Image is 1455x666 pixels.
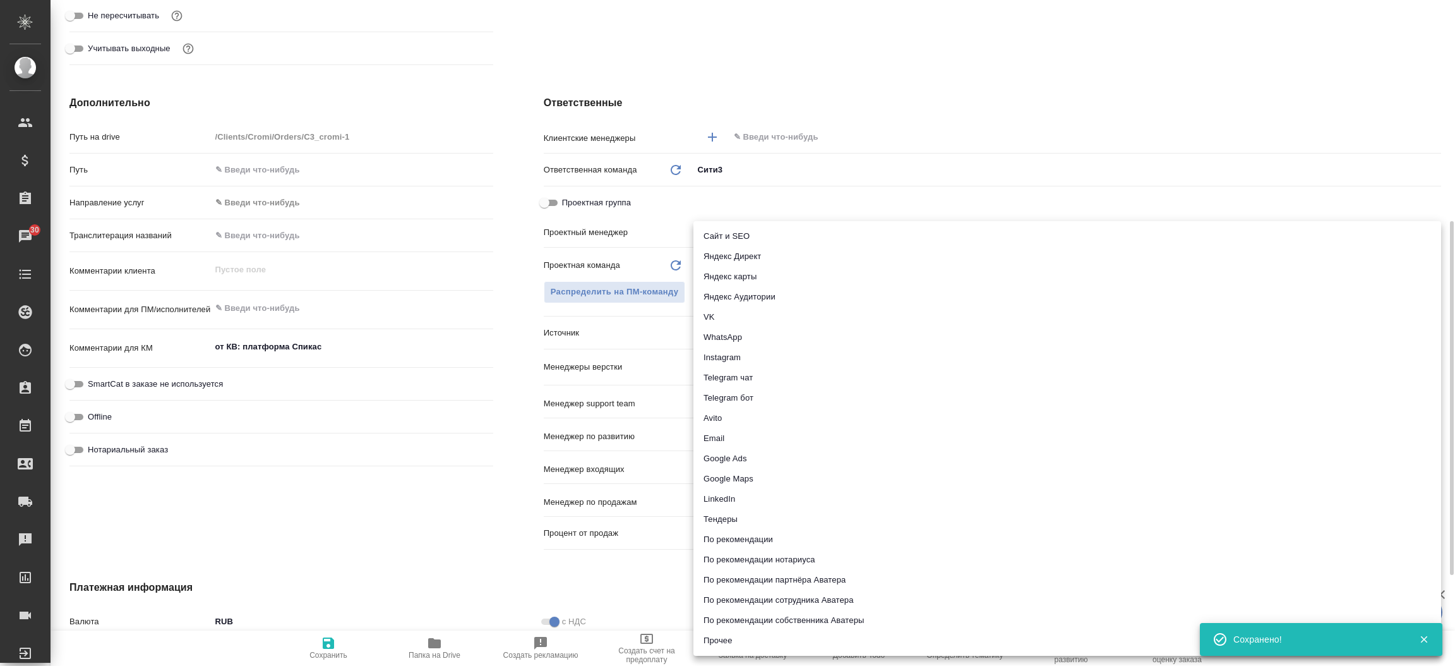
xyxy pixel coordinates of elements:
button: Закрыть [1411,634,1437,645]
li: Яндекс Аудитории [693,287,1441,307]
li: Email [693,428,1441,449]
li: Avito [693,408,1441,428]
li: LinkedIn [693,489,1441,509]
li: WhatsApp [693,327,1441,348]
li: По рекомендации сотрудника Аватера [693,590,1441,610]
li: VK [693,307,1441,327]
li: По рекомендации нотариуса [693,550,1441,570]
li: Яндекс Директ [693,246,1441,267]
li: Telegram чат [693,368,1441,388]
li: По рекомендации партнёра Аватера [693,570,1441,590]
li: По рекомендации собственника Аватеры [693,610,1441,631]
li: Google Ads [693,449,1441,469]
li: Instagram [693,348,1441,368]
li: Прочее [693,631,1441,651]
div: Сохранено! [1233,633,1400,646]
li: Сайт и SEO [693,226,1441,246]
li: Google Maps [693,469,1441,489]
li: По рекомендации [693,530,1441,550]
li: Telegram бот [693,388,1441,408]
li: Тендеры [693,509,1441,530]
li: Яндекс карты [693,267,1441,287]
